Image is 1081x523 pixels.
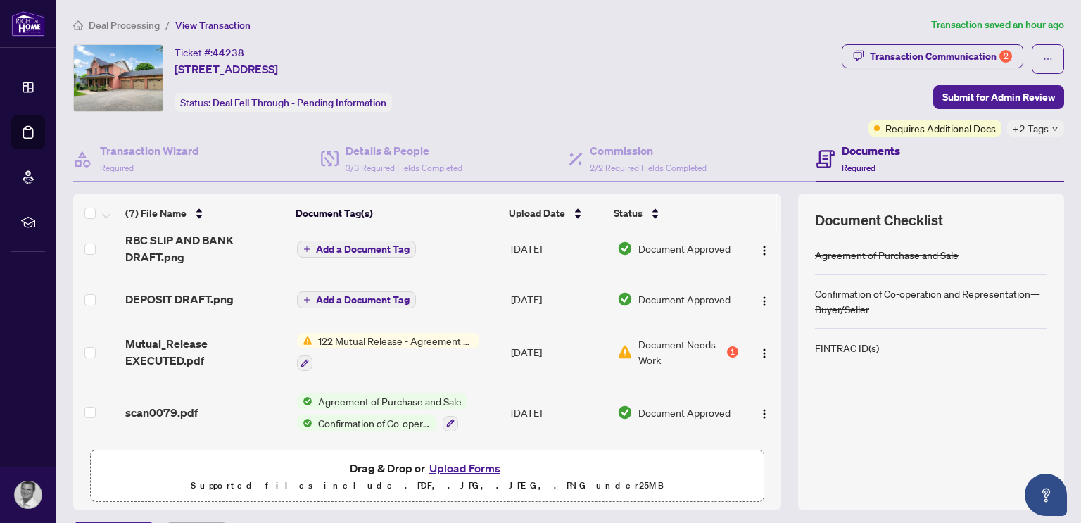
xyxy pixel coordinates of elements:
span: Document Needs Work [638,336,724,367]
span: Document Approved [638,241,731,256]
img: Document Status [617,405,633,420]
article: Transaction saved an hour ago [931,17,1064,33]
img: logo [11,11,45,37]
div: Confirmation of Co-operation and Representation—Buyer/Seller [815,286,1047,317]
td: [DATE] [505,220,612,277]
h4: Details & People [346,142,462,159]
div: 1 [727,346,738,358]
span: [STREET_ADDRESS] [175,61,278,77]
span: Document Approved [638,405,731,420]
img: Logo [759,296,770,307]
p: Supported files include .PDF, .JPG, .JPEG, .PNG under 25 MB [99,477,755,494]
h4: Transaction Wizard [100,142,199,159]
span: 2/2 Required Fields Completed [590,163,707,173]
button: Add a Document Tag [297,239,416,258]
span: Deal Processing [89,19,160,32]
span: (7) File Name [125,206,187,221]
div: Ticket #: [175,44,244,61]
td: [DATE] [505,382,612,443]
span: Document Checklist [815,210,943,230]
span: home [73,20,83,30]
li: / [165,17,170,33]
img: Profile Icon [15,481,42,508]
img: Logo [759,408,770,420]
span: +2 Tags [1013,120,1049,137]
span: Submit for Admin Review [942,86,1055,108]
th: Document Tag(s) [290,194,503,233]
span: Mutual_Release EXECUTED.pdf [125,335,285,369]
span: Status [614,206,643,221]
span: Drag & Drop or [350,459,505,477]
span: Requires Additional Docs [885,120,996,136]
button: Submit for Admin Review [933,85,1064,109]
img: Logo [759,348,770,359]
td: [DATE] [505,277,612,322]
button: Logo [753,288,776,310]
th: Status [608,194,740,233]
span: Deal Fell Through - Pending Information [213,96,386,109]
span: plus [303,296,310,303]
img: Document Status [617,241,633,256]
button: Open asap [1025,474,1067,516]
img: Document Status [617,291,633,307]
span: Add a Document Tag [316,295,410,305]
th: Upload Date [503,194,608,233]
span: Required [842,163,875,173]
span: Drag & Drop orUpload FormsSupported files include .PDF, .JPG, .JPEG, .PNG under25MB [91,450,764,503]
button: Logo [753,237,776,260]
span: Add a Document Tag [316,244,410,254]
span: Agreement of Purchase and Sale [312,393,467,409]
div: FINTRAC ID(s) [815,340,879,355]
img: Logo [759,245,770,256]
span: plus [303,246,310,253]
span: Upload Date [509,206,565,221]
img: Status Icon [297,333,312,348]
span: 44238 [213,46,244,59]
button: Transaction Communication2 [842,44,1023,68]
div: Agreement of Purchase and Sale [815,247,959,263]
img: Status Icon [297,415,312,431]
div: Status: [175,93,392,112]
button: Upload Forms [425,459,505,477]
div: 2 [999,50,1012,63]
h4: Commission [590,142,707,159]
span: 3/3 Required Fields Completed [346,163,462,173]
span: Document Approved [638,291,731,307]
span: Confirmation of Co-operation and Representation—Buyer/Seller [312,415,437,431]
div: Transaction Communication [870,45,1012,68]
button: Logo [753,341,776,363]
span: Required [100,163,134,173]
span: ellipsis [1043,54,1053,64]
button: Add a Document Tag [297,291,416,308]
span: DEPOSIT DRAFT.png [125,291,234,308]
button: Status Icon122 Mutual Release - Agreement of Purchase and Sale [297,333,479,371]
span: 122 Mutual Release - Agreement of Purchase and Sale [312,333,479,348]
button: Add a Document Tag [297,241,416,258]
button: Logo [753,401,776,424]
img: Document Status [617,344,633,360]
th: (7) File Name [120,194,290,233]
img: Status Icon [297,393,312,409]
td: [DATE] [505,322,612,382]
h4: Documents [842,142,900,159]
button: Status IconAgreement of Purchase and SaleStatus IconConfirmation of Co-operation and Representati... [297,393,467,431]
span: scan0079.pdf [125,404,198,421]
img: IMG-N12182981_1.jpg [74,45,163,111]
button: Add a Document Tag [297,290,416,308]
span: down [1051,125,1058,132]
span: RBC SLIP AND BANK DRAFT.png [125,232,285,265]
span: View Transaction [175,19,251,32]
